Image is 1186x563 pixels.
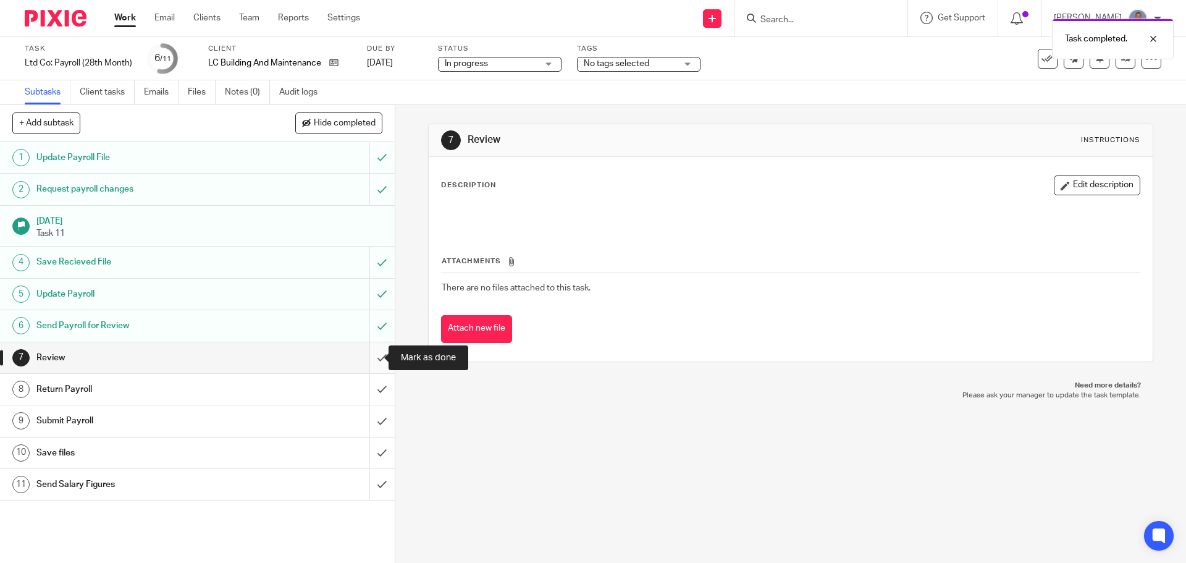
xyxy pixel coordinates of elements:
a: Notes (0) [225,80,270,104]
p: Please ask your manager to update the task template. [440,391,1140,400]
p: Task completed. [1065,33,1127,45]
h1: Update Payroll File [36,148,250,167]
h1: Update Payroll [36,285,250,303]
a: Audit logs [279,80,327,104]
h1: Return Payroll [36,380,250,399]
a: Email [154,12,175,24]
img: James%20Headshot.png [1128,9,1148,28]
label: Client [208,44,351,54]
span: There are no files attached to this task. [442,284,591,292]
a: Team [239,12,259,24]
div: 7 [441,130,461,150]
div: 2 [12,181,30,198]
button: Hide completed [295,112,382,133]
h1: Send Payroll for Review [36,316,250,335]
a: Settings [327,12,360,24]
h1: Request payroll changes [36,180,250,198]
div: 10 [12,444,30,462]
p: Description [441,180,496,190]
div: 7 [12,349,30,366]
span: In progress [445,59,488,68]
div: Ltd Co: Payroll (28th Month) [25,57,132,69]
label: Tags [577,44,700,54]
h1: [DATE] [36,212,382,227]
a: Clients [193,12,221,24]
a: Emails [144,80,179,104]
a: Client tasks [80,80,135,104]
div: 5 [12,286,30,303]
label: Due by [367,44,423,54]
div: 8 [12,381,30,398]
div: 6 [12,317,30,334]
div: Instructions [1081,135,1140,145]
h1: Review [468,133,817,146]
div: 9 [12,412,30,430]
h1: Save Recieved File [36,253,250,271]
a: Reports [278,12,309,24]
a: Files [188,80,216,104]
span: [DATE] [367,59,393,67]
div: 11 [12,476,30,493]
span: Hide completed [314,119,376,129]
h1: Send Salary Figures [36,475,250,494]
h1: Review [36,349,250,367]
span: No tags selected [584,59,649,68]
h1: Save files [36,444,250,462]
p: LC Building And Maintenance Ltd [208,57,323,69]
label: Status [438,44,561,54]
div: 6 [154,51,171,66]
button: Edit description [1054,176,1140,195]
h1: Submit Payroll [36,412,250,430]
p: Task 11 [36,227,382,240]
p: Need more details? [440,381,1140,391]
span: Attachments [442,258,501,265]
small: /11 [160,56,171,62]
label: Task [25,44,132,54]
button: Attach new file [441,315,512,343]
img: Pixie [25,10,86,27]
div: 4 [12,254,30,271]
a: Subtasks [25,80,70,104]
a: Work [114,12,136,24]
div: 1 [12,149,30,166]
button: + Add subtask [12,112,80,133]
